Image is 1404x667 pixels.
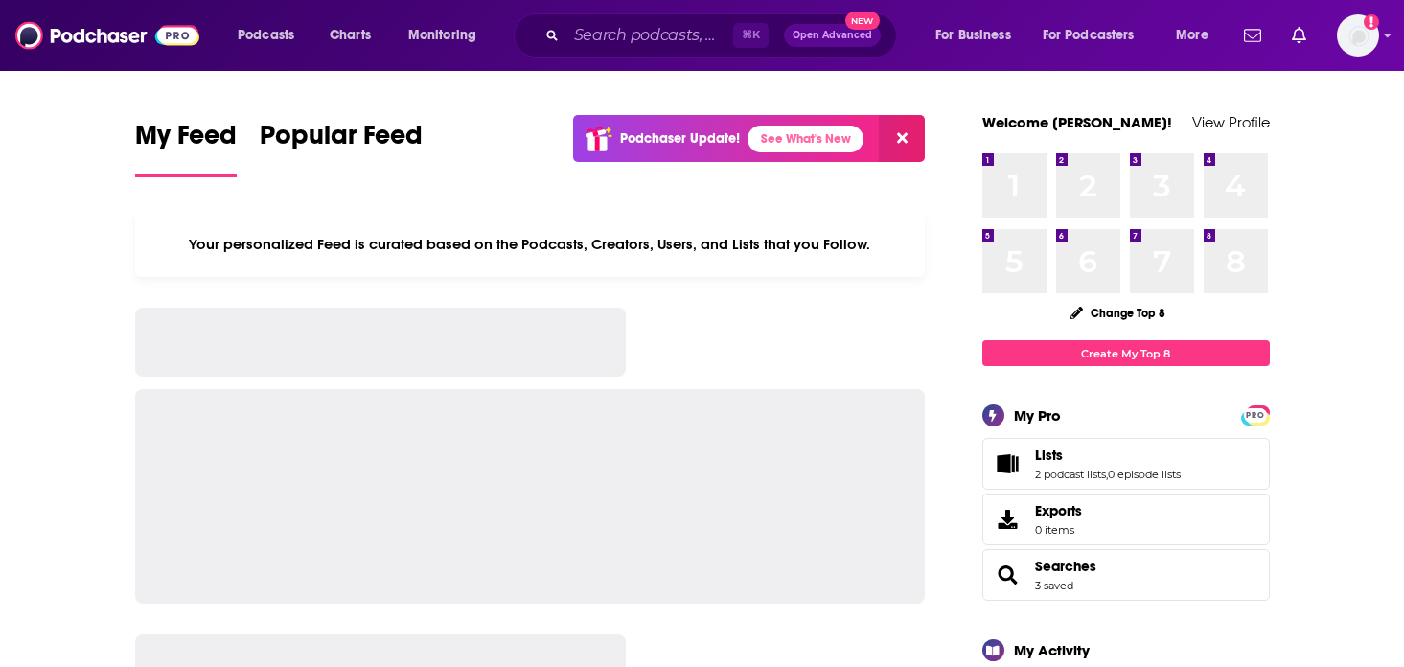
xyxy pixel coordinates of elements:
[135,119,237,177] a: My Feed
[135,212,926,277] div: Your personalized Feed is curated based on the Podcasts, Creators, Users, and Lists that you Follow.
[1106,468,1108,481] span: ,
[793,31,872,40] span: Open Advanced
[1337,14,1379,57] span: Logged in as bellagibb
[1035,468,1106,481] a: 2 podcast lists
[408,22,476,49] span: Monitoring
[15,17,199,54] img: Podchaser - Follow, Share and Rate Podcasts
[1108,468,1181,481] a: 0 episode lists
[1284,19,1314,52] a: Show notifications dropdown
[989,450,1027,477] a: Lists
[1364,14,1379,30] svg: Add a profile image
[922,20,1035,51] button: open menu
[1014,641,1090,659] div: My Activity
[989,562,1027,588] a: Searches
[1035,502,1082,519] span: Exports
[845,11,880,30] span: New
[238,22,294,49] span: Podcasts
[935,22,1011,49] span: For Business
[1035,523,1082,537] span: 0 items
[566,20,733,51] input: Search podcasts, credits, & more...
[260,119,423,177] a: Popular Feed
[395,20,501,51] button: open menu
[135,119,237,163] span: My Feed
[784,24,881,47] button: Open AdvancedNew
[989,506,1027,533] span: Exports
[982,340,1270,366] a: Create My Top 8
[532,13,915,57] div: Search podcasts, credits, & more...
[1244,407,1267,422] a: PRO
[1244,408,1267,423] span: PRO
[260,119,423,163] span: Popular Feed
[982,494,1270,545] a: Exports
[330,22,371,49] span: Charts
[317,20,382,51] a: Charts
[1337,14,1379,57] img: User Profile
[1014,406,1061,425] div: My Pro
[1035,447,1063,464] span: Lists
[733,23,769,48] span: ⌘ K
[1236,19,1269,52] a: Show notifications dropdown
[982,113,1172,131] a: Welcome [PERSON_NAME]!
[1059,301,1178,325] button: Change Top 8
[748,126,863,152] a: See What's New
[1035,579,1073,592] a: 3 saved
[982,438,1270,490] span: Lists
[982,549,1270,601] span: Searches
[224,20,319,51] button: open menu
[1030,20,1162,51] button: open menu
[1176,22,1208,49] span: More
[1337,14,1379,57] button: Show profile menu
[1035,447,1181,464] a: Lists
[620,130,740,147] p: Podchaser Update!
[1192,113,1270,131] a: View Profile
[1162,20,1232,51] button: open menu
[1035,558,1096,575] a: Searches
[1043,22,1135,49] span: For Podcasters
